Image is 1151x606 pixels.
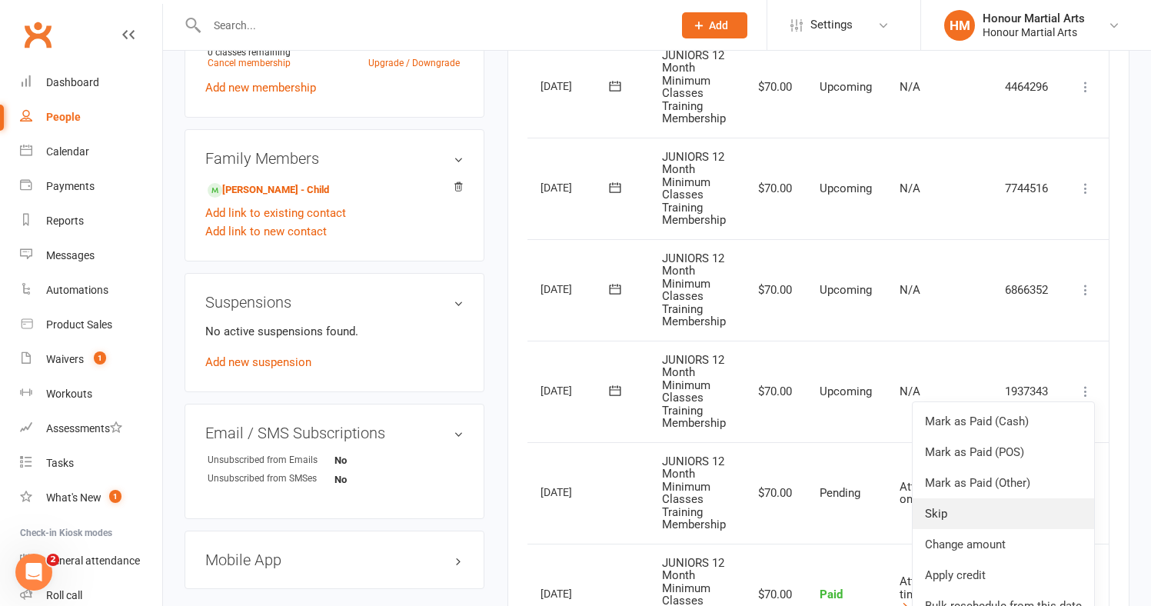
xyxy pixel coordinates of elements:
[205,322,464,341] p: No active suspensions found.
[662,353,726,431] span: JUNIORS 12 Month Minimum Classes Training Membership
[46,215,84,227] div: Reports
[46,554,140,567] div: General attendance
[541,480,611,504] div: [DATE]
[46,318,112,331] div: Product Sales
[94,351,106,365] span: 1
[205,294,464,311] h3: Suspensions
[20,238,162,273] a: Messages
[913,560,1094,591] a: Apply credit
[46,76,99,88] div: Dashboard
[662,150,726,228] span: JUNIORS 12 Month Minimum Classes Training Membership
[15,554,52,591] iframe: Intercom live chat
[20,135,162,169] a: Calendar
[46,388,92,400] div: Workouts
[900,385,920,398] span: N/A
[20,446,162,481] a: Tasks
[820,588,843,601] span: Paid
[820,486,860,500] span: Pending
[205,204,346,222] a: Add link to existing contact
[20,544,162,578] a: General attendance kiosk mode
[20,204,162,238] a: Reports
[208,453,334,468] div: Unsubscribed from Emails
[20,273,162,308] a: Automations
[944,10,975,41] div: HM
[20,65,162,100] a: Dashboard
[208,47,291,58] span: 0 classes remaining
[20,342,162,377] a: Waivers 1
[900,574,963,601] span: Attempted 3 times
[20,169,162,204] a: Payments
[900,80,920,94] span: N/A
[740,239,806,341] td: $70.00
[46,284,108,296] div: Automations
[900,480,953,507] span: Attempted once
[913,498,1094,529] a: Skip
[208,58,291,68] a: Cancel membership
[46,589,82,601] div: Roll call
[20,377,162,411] a: Workouts
[983,25,1085,39] div: Honour Martial Arts
[208,182,329,198] a: [PERSON_NAME] - Child
[740,138,806,239] td: $70.00
[709,19,728,32] span: Add
[20,100,162,135] a: People
[820,385,872,398] span: Upcoming
[46,249,95,261] div: Messages
[740,36,806,138] td: $70.00
[913,406,1094,437] a: Mark as Paid (Cash)
[46,491,101,504] div: What's New
[983,12,1085,25] div: Honour Martial Arts
[46,180,95,192] div: Payments
[46,457,74,469] div: Tasks
[991,36,1063,138] td: 4464296
[662,48,726,126] span: JUNIORS 12 Month Minimum Classes Training Membership
[18,15,57,54] a: Clubworx
[991,138,1063,239] td: 7744516
[991,341,1063,442] td: 1937343
[662,454,726,532] span: JUNIORS 12 Month Minimum Classes Training Membership
[820,283,872,297] span: Upcoming
[900,181,920,195] span: N/A
[109,490,121,503] span: 1
[46,422,122,435] div: Assessments
[205,81,316,95] a: Add new membership
[205,551,464,568] h3: Mobile App
[205,355,311,369] a: Add new suspension
[368,58,460,68] a: Upgrade / Downgrade
[20,411,162,446] a: Assessments
[205,150,464,167] h3: Family Members
[740,341,806,442] td: $70.00
[913,529,1094,560] a: Change amount
[913,437,1094,468] a: Mark as Paid (POS)
[810,8,853,42] span: Settings
[541,581,611,605] div: [DATE]
[205,222,327,241] a: Add link to new contact
[334,454,423,466] strong: No
[46,145,89,158] div: Calendar
[202,15,662,36] input: Search...
[900,283,920,297] span: N/A
[541,378,611,402] div: [DATE]
[205,425,464,441] h3: Email / SMS Subscriptions
[541,277,611,301] div: [DATE]
[46,353,84,365] div: Waivers
[541,74,611,98] div: [DATE]
[541,175,611,199] div: [DATE]
[334,474,423,485] strong: No
[662,251,726,329] span: JUNIORS 12 Month Minimum Classes Training Membership
[820,181,872,195] span: Upcoming
[820,80,872,94] span: Upcoming
[47,554,59,566] span: 2
[682,12,747,38] button: Add
[20,308,162,342] a: Product Sales
[991,239,1063,341] td: 6866352
[20,481,162,515] a: What's New1
[740,442,806,544] td: $70.00
[46,111,81,123] div: People
[913,468,1094,498] a: Mark as Paid (Other)
[208,471,334,486] div: Unsubscribed from SMSes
